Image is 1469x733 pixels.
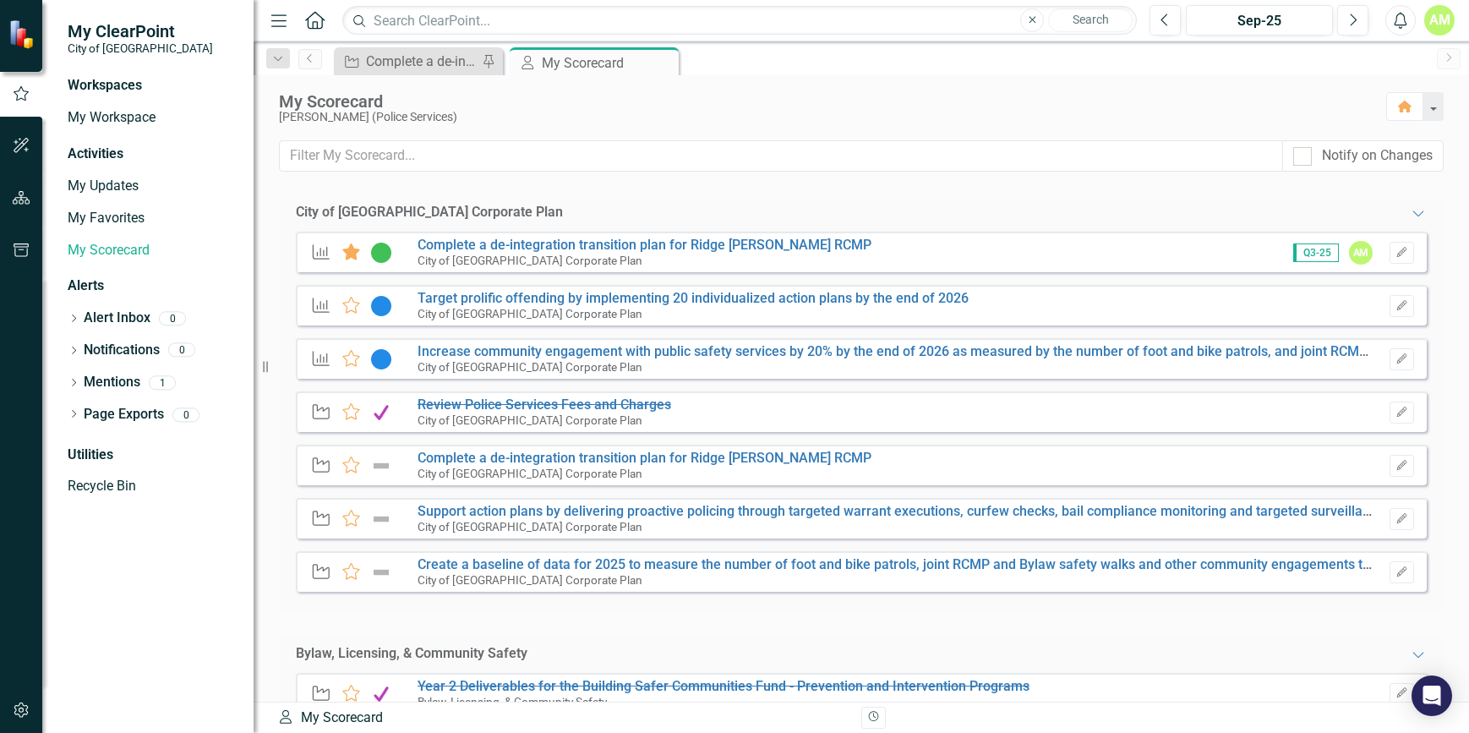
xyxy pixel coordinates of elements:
img: Not Defined [370,456,392,476]
a: Target prolific offending by implementing 20 individualized action plans by the end of 2026 [418,290,969,306]
span: My ClearPoint [68,21,213,41]
img: Not Started [370,296,392,316]
input: Filter My Scorecard... [279,140,1283,172]
a: My Scorecard [68,241,237,260]
input: Search ClearPoint... [342,6,1137,36]
img: Not Started [370,349,392,369]
div: Utilities [68,446,237,465]
div: Notify on Changes [1322,146,1433,166]
span: Search [1073,13,1109,26]
button: AM [1424,5,1455,36]
button: Sep-25 [1186,5,1333,36]
a: Complete a de-integration transition plan for Ridge [PERSON_NAME] RCMP [338,51,478,72]
img: Not Defined [370,509,392,529]
a: Notifications [84,341,160,360]
a: Mentions [84,373,140,392]
small: Bylaw, Licensing, & Community Safety [418,695,607,708]
img: Not Defined [370,562,392,583]
small: City of [GEOGRAPHIC_DATA] [68,41,213,55]
div: My Scorecard [279,92,1369,111]
div: Activities [68,145,237,164]
img: Complete [370,402,392,423]
span: Q3-25 [1293,243,1339,262]
a: Alert Inbox [84,309,150,328]
div: My Scorecard [542,52,674,74]
small: City of [GEOGRAPHIC_DATA] Corporate Plan [418,520,642,533]
div: 1 [149,375,176,390]
div: Open Intercom Messenger [1412,676,1452,716]
div: My Scorecard [277,708,849,728]
img: Complete [370,684,392,704]
a: Review Police Services Fees and Charges [418,397,671,413]
img: ClearPoint Strategy [8,19,38,49]
button: Search [1048,8,1133,32]
div: 0 [168,343,195,358]
a: Recycle Bin [68,477,237,496]
div: 0 [159,311,186,325]
small: City of [GEOGRAPHIC_DATA] Corporate Plan [418,307,642,320]
small: City of [GEOGRAPHIC_DATA] Corporate Plan [418,254,642,267]
div: City of [GEOGRAPHIC_DATA] Corporate Plan [296,203,563,222]
div: 0 [172,408,199,422]
div: [PERSON_NAME] (Police Services) [279,111,1369,123]
div: Complete a de-integration transition plan for Ridge [PERSON_NAME] RCMP [366,51,478,72]
a: Year 2 Deliverables for the Building Safer Communities Fund - Prevention and Intervention Programs [418,678,1029,694]
a: My Workspace [68,108,237,128]
a: Complete a de-integration transition plan for Ridge [PERSON_NAME] RCMP [418,450,871,466]
small: City of [GEOGRAPHIC_DATA] Corporate Plan [418,360,642,374]
small: City of [GEOGRAPHIC_DATA] Corporate Plan [418,413,642,427]
small: City of [GEOGRAPHIC_DATA] Corporate Plan [418,573,642,587]
a: My Favorites [68,209,237,228]
img: In Progress [370,243,392,263]
div: Sep-25 [1192,11,1327,31]
a: Complete a de-integration transition plan for Ridge [PERSON_NAME] RCMP [418,237,871,253]
div: Bylaw, Licensing, & Community Safety [296,644,527,664]
a: Page Exports [84,405,164,424]
div: AM [1349,241,1373,265]
small: City of [GEOGRAPHIC_DATA] Corporate Plan [418,467,642,480]
a: My Updates [68,177,237,196]
div: Workspaces [68,76,142,96]
div: Alerts [68,276,237,296]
